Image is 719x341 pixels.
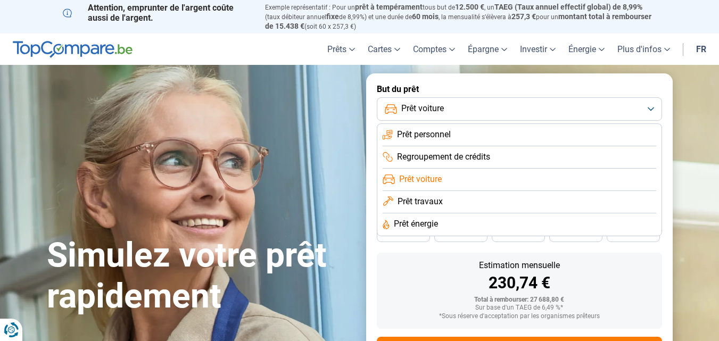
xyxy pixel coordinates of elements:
[13,41,133,58] img: TopCompare
[461,34,514,65] a: Épargne
[385,313,654,320] div: *Sous réserve d'acceptation par les organismes prêteurs
[412,12,439,21] span: 60 mois
[265,12,651,30] span: montant total à rembourser de 15.438 €
[377,84,662,94] label: But du prêt
[385,261,654,270] div: Estimation mensuelle
[397,151,490,163] span: Regroupement de crédits
[397,129,451,140] span: Prêt personnel
[265,3,657,31] p: Exemple représentatif : Pour un tous but de , un (taux débiteur annuel de 8,99%) et une durée de ...
[622,231,645,237] span: 24 mois
[385,304,654,312] div: Sur base d'un TAEG de 6,49 %*
[564,231,588,237] span: 30 mois
[494,3,642,11] span: TAEG (Taux annuel effectif global) de 8,99%
[507,231,530,237] span: 36 mois
[326,12,339,21] span: fixe
[401,103,444,114] span: Prêt voiture
[398,196,443,207] span: Prêt travaux
[394,218,438,230] span: Prêt énergie
[361,34,407,65] a: Cartes
[511,12,536,21] span: 257,3 €
[377,97,662,121] button: Prêt voiture
[47,235,353,317] h1: Simulez votre prêt rapidement
[399,173,442,185] span: Prêt voiture
[355,3,423,11] span: prêt à tempérament
[562,34,611,65] a: Énergie
[690,34,713,65] a: fr
[611,34,676,65] a: Plus d'infos
[392,231,415,237] span: 48 mois
[385,275,654,291] div: 230,74 €
[449,231,473,237] span: 42 mois
[321,34,361,65] a: Prêts
[63,3,252,23] p: Attention, emprunter de l'argent coûte aussi de l'argent.
[514,34,562,65] a: Investir
[455,3,484,11] span: 12.500 €
[385,296,654,304] div: Total à rembourser: 27 688,80 €
[407,34,461,65] a: Comptes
